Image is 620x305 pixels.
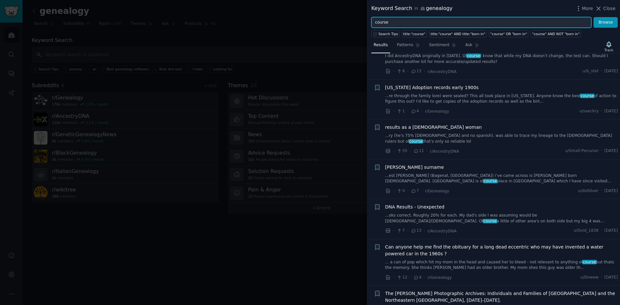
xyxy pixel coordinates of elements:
a: Sentiment [427,40,459,53]
span: in [414,6,418,12]
a: The [PERSON_NAME] Photographic Archives: Individuals and Families of [GEOGRAPHIC_DATA] and the No... [385,290,618,304]
span: [DATE] [604,68,618,74]
div: title:"course" [403,32,426,36]
span: 4 [413,275,421,280]
a: ...re through the family lore) were sealed? This all took place in [US_STATE]. Anyone know the be... [385,93,618,105]
span: r/Genealogy [428,275,452,280]
span: course [483,179,497,183]
span: · [407,108,408,115]
span: · [393,68,394,75]
button: More [575,5,593,12]
span: · [393,148,394,155]
a: DNA Results - Unexpected [385,204,445,210]
span: · [393,188,394,194]
span: r/AncestryDNA [430,149,459,154]
span: Sentiment [429,42,449,48]
a: ... a can of pop which hit my mom in the head and caused her to bleed - not relevant to anything ... [385,259,618,271]
div: title:"course" AND title:"born in" [430,32,485,36]
a: title:"course" [402,30,427,37]
span: course [483,219,497,223]
input: Try a keyword related to your business [371,17,591,28]
a: ...est [PERSON_NAME] (Bagenal, [GEOGRAPHIC_DATA]) i’ve came across is [PERSON_NAME] born [DEMOGRA... [385,173,618,184]
span: · [410,148,411,155]
span: · [421,188,423,194]
a: I did AncestryDNA originally in [DATE]. OfcourseI know that while my DNA doesn’t change, the test... [385,53,618,65]
a: ...oks correct. Roughly 20% for each. My dad's side I was assuming would be [DEMOGRAPHIC_DATA]/[D... [385,213,618,224]
span: Results [374,42,388,48]
div: "course" OR "born in" [491,32,527,36]
a: results as a [DEMOGRAPHIC_DATA] woman [385,124,482,131]
span: Patterns [397,42,413,48]
span: [DATE] [604,228,618,234]
span: 13 [411,228,421,234]
button: Track [602,40,615,53]
span: u/Dowew [580,275,598,280]
span: 8 [397,68,405,74]
div: Keyword Search genealogy [371,5,452,13]
span: More [582,5,593,12]
span: [DATE] [604,188,618,194]
span: course [466,54,480,58]
a: Patterns [395,40,422,53]
span: course [580,94,594,98]
span: r/AncestryDNA [428,229,457,233]
a: Can anyone help me find the obituary for a long dead eccentric who may have invented a water powe... [385,244,618,257]
a: "course" OR "born in" [489,30,528,37]
a: [PERSON_NAME] surname [385,164,444,171]
span: · [601,68,602,74]
span: · [424,68,425,75]
span: · [410,274,411,281]
span: r/Genealogy [425,189,449,193]
a: "course" AND NOT "born in" [531,30,581,37]
span: [DATE] [604,148,618,154]
span: course [582,260,596,264]
span: u/saeckry [579,108,598,114]
span: · [407,188,408,194]
span: 7 [411,188,419,194]
span: u/Ovid_1838 [573,228,598,234]
span: · [601,108,602,114]
span: · [407,228,408,234]
span: 12 [397,275,407,280]
button: Close [595,5,615,12]
button: Browse [594,17,618,28]
span: Ask [465,42,472,48]
span: · [426,148,428,155]
span: u/Small-Peruvian [565,148,599,154]
span: 13 [411,68,421,74]
span: 7 [397,228,405,234]
span: 4 [411,108,419,114]
span: 55 [397,148,407,154]
span: 11 [413,148,424,154]
span: · [421,108,423,115]
span: · [393,274,394,281]
span: · [424,228,425,234]
span: r/AncestryDNA [428,69,457,74]
span: Search Tips [378,32,398,36]
span: r/Genealogy [425,109,449,114]
span: · [601,228,602,234]
a: Ask [463,40,481,53]
a: title:"course" AND title:"born in" [429,30,487,37]
span: · [393,228,394,234]
a: ...ry (he’s 75% [DEMOGRAPHIC_DATA] and no spanish). was able to trace my lineage to the [DEMOGRAP... [385,133,618,144]
a: Results [371,40,390,53]
span: [DATE] [604,275,618,280]
span: u/dotbluer [578,188,598,194]
a: [US_STATE] Adoption records early 1900s [385,84,479,91]
span: · [407,68,408,75]
span: 0 [397,188,405,194]
span: · [424,274,425,281]
span: · [601,275,602,280]
div: Track [604,48,613,52]
span: · [601,188,602,194]
span: · [601,148,602,154]
span: · [393,108,394,115]
span: [DATE] [604,108,618,114]
button: Search Tips [371,30,399,37]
